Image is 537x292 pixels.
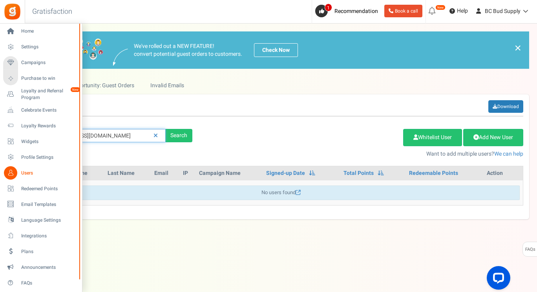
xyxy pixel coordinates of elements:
[484,166,523,180] th: Action
[315,5,381,17] a: 1 Recommendation
[42,185,520,200] div: No users found
[3,151,79,164] a: Profile Settings
[3,245,79,258] a: Plans
[21,28,76,35] span: Home
[21,185,76,192] span: Redeemed Points
[21,154,76,161] span: Profile Settings
[3,276,79,290] a: FAQs
[21,88,79,101] span: Loyalty and Referral Program
[21,233,76,239] span: Integrations
[134,42,242,58] p: We've rolled out a NEW FEATURE! convert potential guest orders to customers.
[403,129,462,146] a: Whitelist User
[166,129,192,142] div: Search
[3,25,79,38] a: Home
[3,135,79,148] a: Widgets
[21,264,76,271] span: Announcements
[142,77,192,94] a: Invalid Emails
[488,100,523,113] a: Download
[485,7,521,15] span: BC Bud Supply
[62,77,142,94] a: Opportunity: Guest Orders
[435,5,446,10] em: New
[21,201,76,208] span: Email Templates
[21,170,76,176] span: Users
[180,166,196,180] th: IP
[3,261,79,274] a: Announcements
[104,166,151,180] th: Last Name
[384,5,422,17] a: Book a call
[3,198,79,211] a: Email Templates
[4,3,21,20] img: Gratisfaction
[525,242,535,257] span: FAQs
[3,229,79,242] a: Integrations
[38,129,166,142] input: Search by email or name
[21,138,76,145] span: Widgets
[21,280,76,286] span: FAQs
[494,150,523,158] a: We can help
[3,103,79,117] a: Celebrate Events
[446,5,471,17] a: Help
[325,4,332,11] span: 1
[21,217,76,224] span: Language Settings
[21,44,76,50] span: Settings
[21,123,76,129] span: Loyalty Rewards
[409,169,458,177] a: Redeemable Points
[3,213,79,227] a: Language Settings
[3,40,79,54] a: Settings
[3,119,79,132] a: Loyalty Rewards
[463,129,523,146] a: Add New User
[150,129,162,143] a: Reset
[334,7,378,15] span: Recommendation
[254,43,298,57] a: Check Now
[21,59,76,66] span: Campaigns
[455,7,468,15] span: Help
[113,49,128,66] img: images
[151,166,180,180] th: Email
[343,169,374,177] a: Total Points
[266,169,305,177] a: Signed-up Date
[3,72,79,85] a: Purchase to win
[3,182,79,195] a: Redeemed Points
[21,248,76,255] span: Plans
[21,75,76,82] span: Purchase to win
[196,166,263,180] th: Campaign Name
[204,150,523,158] p: Want to add multiple users?
[3,166,79,180] a: Users
[3,88,79,101] a: Loyalty and Referral Program New
[24,4,81,20] h3: Gratisfaction
[70,87,80,92] em: New
[514,43,521,53] a: ×
[3,56,79,70] a: Campaigns
[21,107,76,114] span: Celebrate Events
